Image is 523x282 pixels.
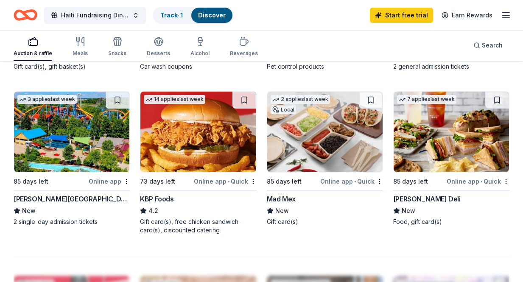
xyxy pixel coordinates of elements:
[144,95,205,104] div: 14 applies last week
[44,7,146,24] button: Haiti Fundraising Dinner and Auction
[370,8,433,23] a: Start free trial
[481,178,482,185] span: •
[190,50,210,57] div: Alcohol
[73,33,88,61] button: Meals
[394,92,509,172] img: Image for McAlister's Deli
[160,11,183,19] a: Track· 1
[228,178,229,185] span: •
[14,62,130,71] div: Gift card(s), gift basket(s)
[140,176,175,187] div: 73 days left
[271,95,330,104] div: 2 applies last week
[89,176,130,187] div: Online app
[397,95,456,104] div: 7 applies last week
[14,50,52,57] div: Auction & raffle
[73,50,88,57] div: Meals
[393,218,509,226] div: Food, gift card(s)
[190,33,210,61] button: Alcohol
[194,176,257,187] div: Online app Quick
[14,176,48,187] div: 85 days left
[61,10,129,20] span: Haiti Fundraising Dinner and Auction
[267,92,383,172] img: Image for Mad Mex
[108,50,126,57] div: Snacks
[447,176,509,187] div: Online app Quick
[14,218,130,226] div: 2 single-day admission tickets
[267,194,296,204] div: Mad Mex
[354,178,356,185] span: •
[436,8,498,23] a: Earn Rewards
[482,40,503,50] span: Search
[14,194,130,204] div: [PERSON_NAME][GEOGRAPHIC_DATA]
[393,194,461,204] div: [PERSON_NAME] Deli
[393,91,509,226] a: Image for McAlister's Deli7 applieslast week85 days leftOnline app•Quick[PERSON_NAME] DeliNewFood...
[320,176,383,187] div: Online app Quick
[267,91,383,226] a: Image for Mad Mex2 applieslast weekLocal85 days leftOnline app•QuickMad MexNewGift card(s)
[22,206,36,216] span: New
[17,95,77,104] div: 3 applies last week
[140,92,256,172] img: Image for KBP Foods
[230,33,258,61] button: Beverages
[108,33,126,61] button: Snacks
[402,206,415,216] span: New
[140,62,256,71] div: Car wash coupons
[148,206,158,216] span: 4.2
[14,5,37,25] a: Home
[267,176,302,187] div: 85 days left
[275,206,289,216] span: New
[14,33,52,61] button: Auction & raffle
[153,7,233,24] button: Track· 1Discover
[271,106,296,114] div: Local
[393,176,428,187] div: 85 days left
[267,62,383,71] div: Pet control products
[140,218,256,235] div: Gift card(s), free chicken sandwich card(s), discounted catering
[467,37,509,54] button: Search
[147,50,170,57] div: Desserts
[230,50,258,57] div: Beverages
[140,91,256,235] a: Image for KBP Foods14 applieslast week73 days leftOnline app•QuickKBP Foods4.2Gift card(s), free ...
[14,91,130,226] a: Image for Dorney Park & Wildwater Kingdom3 applieslast week85 days leftOnline app[PERSON_NAME][GE...
[198,11,226,19] a: Discover
[393,62,509,71] div: 2 general admission tickets
[267,218,383,226] div: Gift card(s)
[14,92,129,172] img: Image for Dorney Park & Wildwater Kingdom
[140,194,173,204] div: KBP Foods
[147,33,170,61] button: Desserts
